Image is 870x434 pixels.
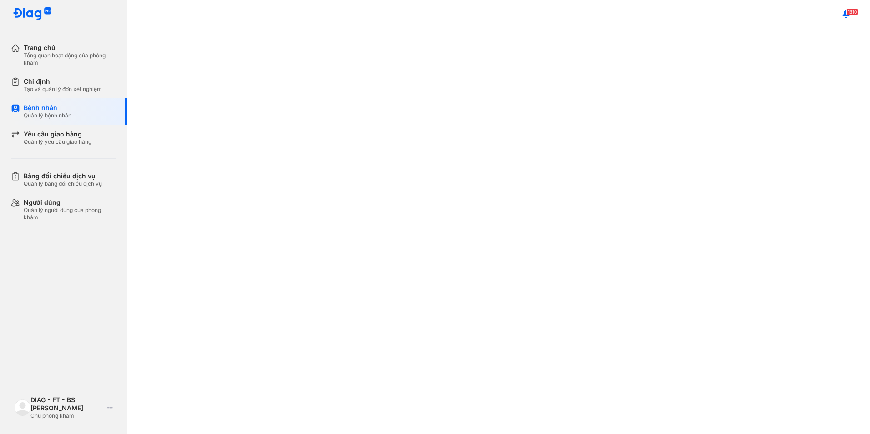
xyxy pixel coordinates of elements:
div: Yêu cầu giao hàng [24,130,91,138]
div: Tổng quan hoạt động của phòng khám [24,52,116,66]
div: Quản lý bảng đối chiếu dịch vụ [24,180,102,187]
div: Tạo và quản lý đơn xét nghiệm [24,86,102,93]
div: Chủ phòng khám [30,412,104,419]
img: logo [13,7,52,21]
div: Chỉ định [24,77,102,86]
div: Bệnh nhân [24,104,71,112]
div: Bảng đối chiếu dịch vụ [24,172,102,180]
img: logo [15,399,30,415]
div: DIAG - FT - BS [PERSON_NAME] [30,396,104,412]
div: Quản lý yêu cầu giao hàng [24,138,91,146]
div: Người dùng [24,198,116,207]
div: Quản lý người dùng của phòng khám [24,207,116,221]
span: 1810 [846,9,858,15]
div: Trang chủ [24,44,116,52]
div: Quản lý bệnh nhân [24,112,71,119]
